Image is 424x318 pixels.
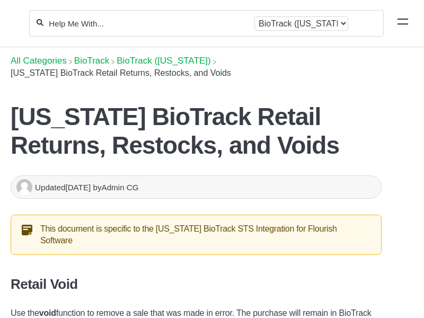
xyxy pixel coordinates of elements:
[11,56,67,66] span: All Categories
[16,179,32,195] img: Admin CG
[102,183,139,192] span: Admin CG
[74,56,109,66] a: BioTrack
[48,19,250,29] input: Help Me With...
[65,183,91,192] time: [DATE]
[11,276,382,293] h3: Retail Void
[39,308,56,317] strong: void
[74,56,109,66] span: ​BioTrack
[397,18,408,29] a: Mobile navigation
[11,68,231,77] span: [US_STATE] BioTrack Retail Returns, Restocks, and Voids
[11,215,382,255] div: This document is specific to the [US_STATE] BioTrack STS Integration for Flourish Software
[13,17,18,30] img: Flourish Help Center Logo
[11,102,382,160] h1: [US_STATE] BioTrack Retail Returns, Restocks, and Voids
[29,4,384,43] section: Search section
[117,56,210,66] a: BioTrack (New York)
[11,56,67,66] a: Breadcrumb link to All Categories
[117,56,210,66] span: ​BioTrack ([US_STATE])
[35,183,93,192] span: Updated
[93,183,138,192] span: by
